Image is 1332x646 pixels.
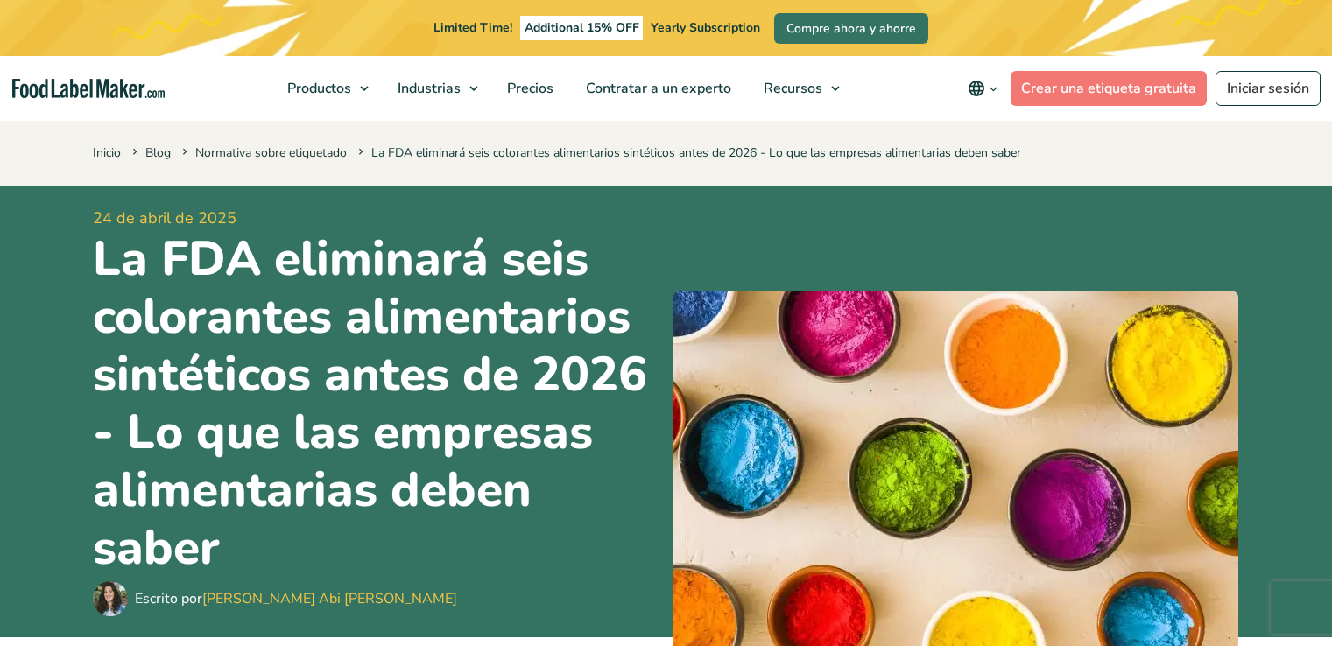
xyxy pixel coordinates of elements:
[382,56,487,121] a: Industrias
[520,16,644,40] span: Additional 15% OFF
[135,588,457,609] div: Escrito por
[758,79,824,98] span: Recursos
[93,207,659,230] span: 24 de abril de 2025
[651,19,760,36] span: Yearly Subscription
[491,56,566,121] a: Precios
[392,79,462,98] span: Industrias
[271,56,377,121] a: Productos
[93,581,128,616] img: Maria Abi Hanna - Etiquetadora de alimentos
[774,13,928,44] a: Compre ahora y ahorre
[195,144,347,161] a: Normativa sobre etiquetado
[1011,71,1207,106] a: Crear una etiqueta gratuita
[145,144,171,161] a: Blog
[202,589,457,608] a: [PERSON_NAME] Abi [PERSON_NAME]
[282,79,353,98] span: Productos
[93,144,121,161] a: Inicio
[433,19,512,36] span: Limited Time!
[748,56,849,121] a: Recursos
[570,56,744,121] a: Contratar a un experto
[1216,71,1321,106] a: Iniciar sesión
[581,79,733,98] span: Contratar a un experto
[355,144,1021,161] span: La FDA eliminará seis colorantes alimentarios sintéticos antes de 2026 - Lo que las empresas alim...
[502,79,555,98] span: Precios
[93,230,659,577] h1: La FDA eliminará seis colorantes alimentarios sintéticos antes de 2026 - Lo que las empresas alim...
